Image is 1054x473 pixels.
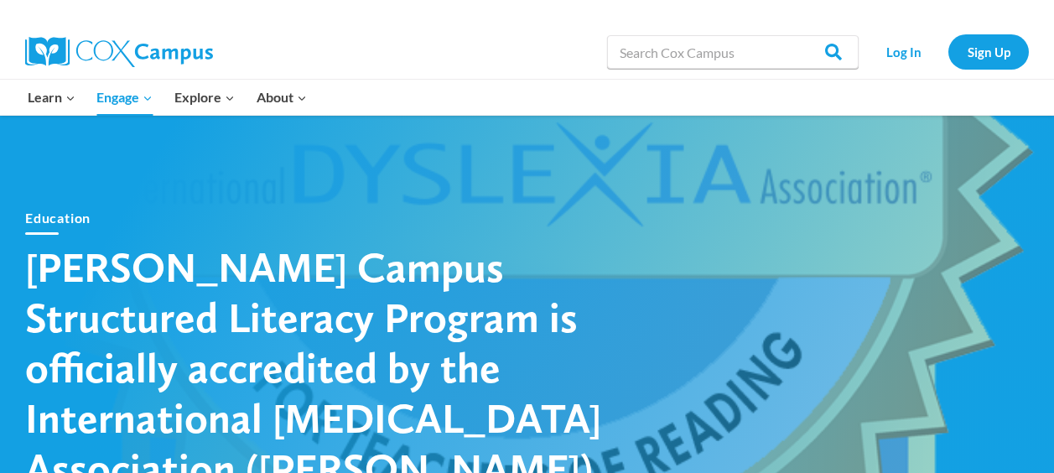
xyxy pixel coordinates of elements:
span: About [257,86,307,108]
a: Education [25,210,91,226]
span: Engage [96,86,153,108]
span: Learn [28,86,75,108]
img: Cox Campus [25,37,213,67]
span: Explore [174,86,235,108]
nav: Secondary Navigation [867,34,1029,69]
input: Search Cox Campus [607,35,859,69]
nav: Primary Navigation [17,80,317,115]
a: Sign Up [948,34,1029,69]
a: Log In [867,34,940,69]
